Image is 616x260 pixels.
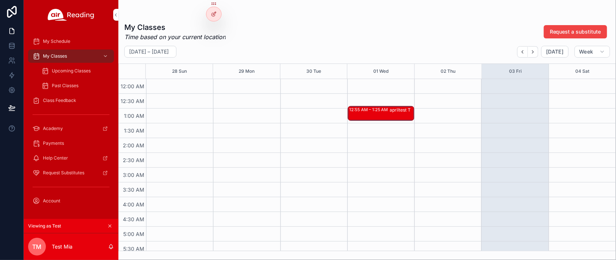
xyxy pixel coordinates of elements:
[28,166,114,179] a: Request Substitutes
[52,83,78,89] span: Past Classes
[306,64,321,79] button: 30 Tue
[28,49,114,63] a: My Classes
[52,68,91,74] span: Upcoming Classes
[121,142,146,148] span: 2:00 AM
[43,38,70,44] span: My Schedule
[121,246,146,252] span: 5:30 AM
[52,243,73,250] p: Test Mia
[579,48,593,55] span: Week
[119,83,146,89] span: 12:00 AM
[119,98,146,104] span: 12:30 AM
[575,46,610,58] button: Week
[239,64,255,79] button: 29 Mon
[122,127,146,134] span: 1:30 AM
[441,64,455,79] button: 02 Thu
[28,94,114,107] a: Class Feedback
[517,46,528,58] button: Back
[37,64,114,78] a: Upcoming Classes
[121,172,146,178] span: 3:00 AM
[576,64,590,79] button: 04 Sat
[129,48,169,55] h2: [DATE] – [DATE]
[33,242,42,251] span: TM
[43,170,84,176] span: Request Substitutes
[121,231,146,237] span: 5:00 AM
[349,107,390,113] div: 12:55 AM – 1:25 AM
[28,137,114,150] a: Payments
[121,187,146,193] span: 3:30 AM
[28,223,61,229] span: Viewing as Test
[28,35,114,48] a: My Schedule
[124,32,226,41] em: Time based on your current location
[24,30,118,217] div: scrollable content
[122,113,146,119] span: 1:00 AM
[121,201,146,208] span: 4:00 AM
[37,79,114,92] a: Past Classes
[121,216,146,222] span: 4:30 AM
[348,106,414,120] div: 12:55 AM – 1:25 AMapriltest T
[528,46,538,58] button: Next
[48,9,94,21] img: App logo
[541,46,568,58] button: [DATE]
[43,126,63,131] span: Academy
[121,157,146,163] span: 2:30 AM
[124,22,226,32] h1: My Classes
[43,53,67,59] span: My Classes
[43,140,64,146] span: Payments
[509,64,522,79] button: 03 Fri
[28,122,114,135] a: Academy
[43,155,68,161] span: Help Center
[546,48,563,55] span: [DATE]
[390,107,414,113] div: apriltest T
[373,64,388,79] button: 01 Wed
[43,198,60,204] span: Account
[172,64,187,79] button: 28 Sun
[28,151,114,165] a: Help Center
[43,97,76,103] span: Class Feedback
[550,28,601,35] span: Request a substitute
[544,25,607,38] button: Request a substitute
[28,194,114,208] a: Account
